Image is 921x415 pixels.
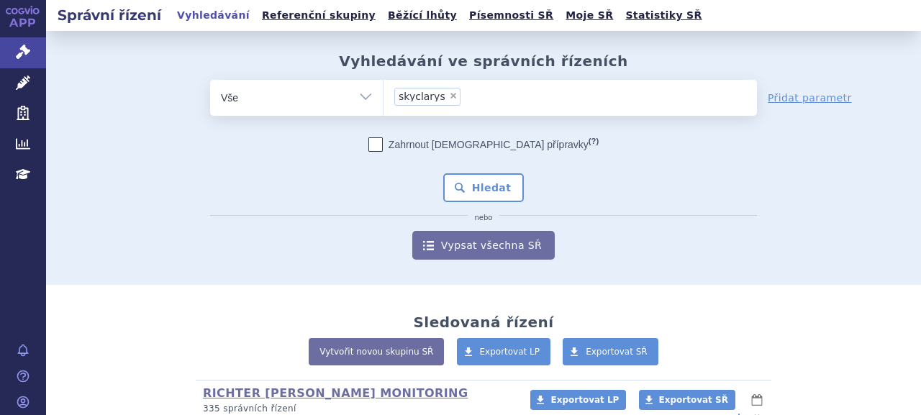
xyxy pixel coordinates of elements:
[465,6,558,25] a: Písemnosti SŘ
[563,338,658,365] a: Exportovat SŘ
[203,386,468,400] a: RICHTER [PERSON_NAME] MONITORING
[480,347,540,357] span: Exportovat LP
[468,214,500,222] i: nebo
[309,338,444,365] a: Vytvořit novou skupinu SŘ
[639,390,735,410] a: Exportovat SŘ
[399,91,445,101] span: skyclarys
[550,395,619,405] span: Exportovat LP
[449,91,458,100] span: ×
[443,173,525,202] button: Hledat
[750,391,764,409] button: lhůty
[659,395,728,405] span: Exportovat SŘ
[465,87,540,105] input: skyclarys
[621,6,706,25] a: Statistiky SŘ
[46,5,173,25] h2: Správní řízení
[457,338,551,365] a: Exportovat LP
[203,403,512,415] p: 335 správních řízení
[413,314,553,331] h2: Sledovaná řízení
[586,347,648,357] span: Exportovat SŘ
[561,6,617,25] a: Moje SŘ
[173,6,254,25] a: Vyhledávání
[530,390,626,410] a: Exportovat LP
[768,91,852,105] a: Přidat parametr
[384,6,461,25] a: Běžící lhůty
[412,231,555,260] a: Vypsat všechna SŘ
[339,53,628,70] h2: Vyhledávání ve správních řízeních
[589,137,599,146] abbr: (?)
[258,6,380,25] a: Referenční skupiny
[368,137,599,152] label: Zahrnout [DEMOGRAPHIC_DATA] přípravky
